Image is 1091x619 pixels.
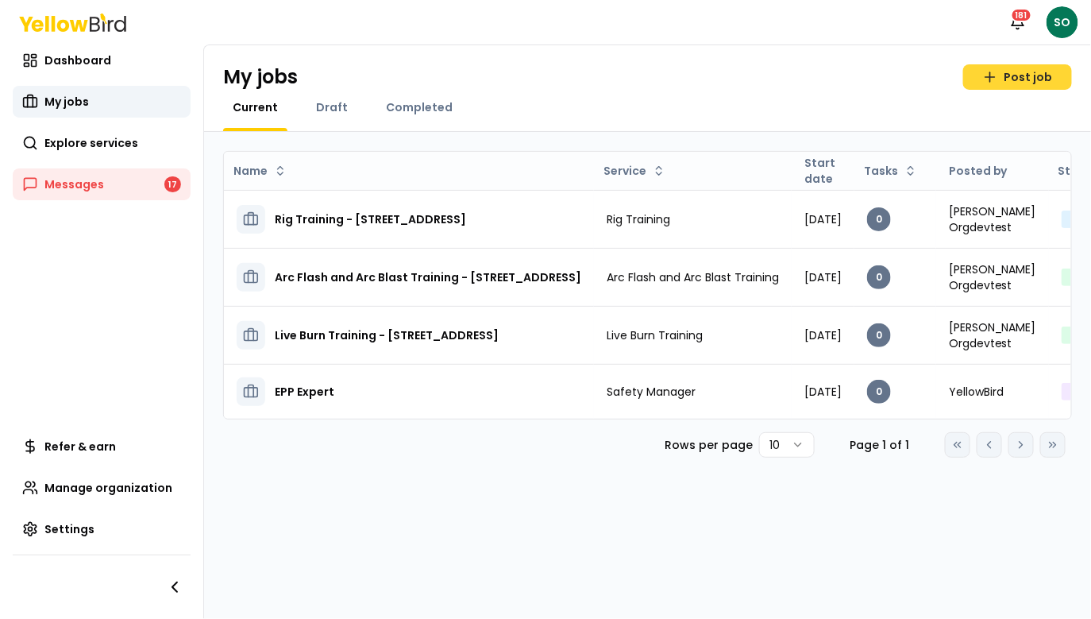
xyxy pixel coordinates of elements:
span: Safety Manager [607,384,696,400]
a: Completed [376,99,462,115]
span: SO [1047,6,1078,38]
a: Manage organization [13,472,191,504]
h3: EPP Expert [275,377,334,406]
span: Current [233,99,278,115]
h3: Arc Flash and Arc Blast Training - [STREET_ADDRESS] [275,263,581,292]
div: 0 [867,380,891,404]
span: Live Burn Training [607,327,703,343]
span: Explore services [44,135,138,151]
a: Current [223,99,287,115]
h3: Live Burn Training - [STREET_ADDRESS] [275,321,499,350]
div: 0 [867,207,891,231]
span: Completed [386,99,453,115]
td: [PERSON_NAME] Orgdevtest [936,190,1049,248]
a: Draft [306,99,357,115]
a: My jobs [13,86,191,118]
span: [DATE] [804,269,842,285]
span: Service [603,163,646,179]
span: [DATE] [804,327,842,343]
span: Name [233,163,268,179]
span: Arc Flash and Arc Blast Training [607,269,779,285]
h1: My jobs [223,64,298,90]
a: Refer & earn [13,431,191,462]
span: Settings [44,521,94,537]
button: 181 [1002,6,1034,38]
button: Service [597,158,672,184]
th: Posted by [936,152,1049,190]
span: Manage organization [44,480,172,496]
div: 17 [164,176,181,192]
td: [PERSON_NAME] Orgdevtest [936,248,1049,306]
th: Start date [792,152,854,190]
h3: Rig Training - [STREET_ADDRESS] [275,205,466,234]
span: Messages [44,176,104,192]
div: 0 [867,265,891,289]
td: [PERSON_NAME] Orgdevtest [936,306,1049,364]
a: Post job [963,64,1072,90]
a: Explore services [13,127,191,159]
p: Rows per page [665,437,753,453]
td: YellowBird [936,364,1049,419]
span: [DATE] [804,384,842,400]
div: 0 [867,323,891,347]
span: Refer & earn [44,439,116,455]
span: Draft [316,99,348,115]
span: Tasks [864,163,898,179]
div: 181 [1011,8,1032,22]
a: Messages17 [13,168,191,200]
a: Dashboard [13,44,191,76]
button: Name [227,158,293,184]
span: [DATE] [804,211,842,227]
div: Page 1 of 1 [840,437,919,453]
span: Dashboard [44,52,111,68]
span: Rig Training [607,211,670,227]
button: Tasks [858,158,923,184]
span: My jobs [44,94,89,110]
a: Settings [13,513,191,545]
